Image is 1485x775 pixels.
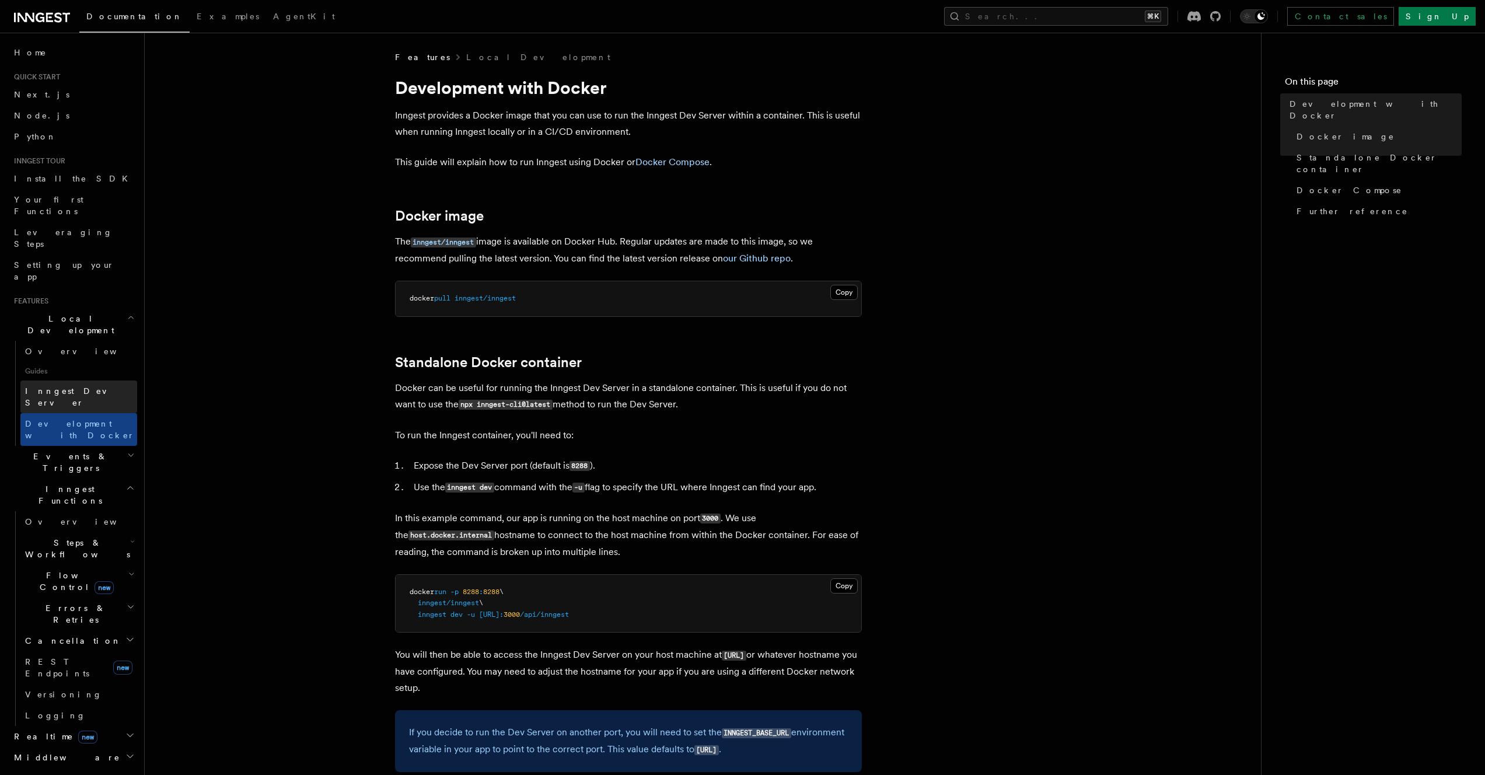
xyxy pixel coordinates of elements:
a: Further reference [1292,201,1462,222]
a: Next.js [9,84,137,105]
a: Setting up your app [9,254,137,287]
button: Toggle dark mode [1240,9,1268,23]
a: Standalone Docker container [1292,147,1462,180]
a: Overview [20,511,137,532]
code: [URL] [722,651,746,661]
span: pull [434,294,450,302]
span: Python [14,132,57,141]
a: Development with Docker [1285,93,1462,126]
span: Setting up your app [14,260,114,281]
p: This guide will explain how to run Inngest using Docker or . [395,154,862,170]
a: Examples [190,4,266,32]
span: Development with Docker [25,419,135,440]
button: Errors & Retries [20,598,137,630]
span: Overview [25,347,145,356]
span: Development with Docker [1290,98,1462,121]
a: Contact sales [1287,7,1394,26]
code: inngest/inngest [411,238,476,247]
a: Sign Up [1399,7,1476,26]
span: Local Development [9,313,127,336]
span: Versioning [25,690,102,699]
button: Realtimenew [9,726,137,747]
button: Events & Triggers [9,446,137,479]
p: Docker can be useful for running the Inngest Dev Server in a standalone container. This is useful... [395,380,862,413]
span: Middleware [9,752,120,763]
span: Flow Control [20,570,128,593]
span: 3000 [504,610,520,619]
h4: On this page [1285,75,1462,93]
a: inngest/inngest [411,236,476,247]
span: Steps & Workflows [20,537,130,560]
span: : [479,588,483,596]
code: 8288 [569,461,590,471]
span: Examples [197,12,259,21]
span: run [434,588,446,596]
span: Realtime [9,731,97,742]
a: AgentKit [266,4,342,32]
button: Middleware [9,747,137,768]
span: Quick start [9,72,60,82]
a: Documentation [79,4,190,33]
span: Errors & Retries [20,602,127,626]
span: Features [9,296,48,306]
span: REST Endpoints [25,657,89,678]
span: Logging [25,711,86,720]
a: Python [9,126,137,147]
a: Node.js [9,105,137,126]
span: Overview [25,517,145,526]
code: -u [572,483,585,493]
div: Inngest Functions [9,511,137,726]
button: Copy [830,285,858,300]
p: The image is available on Docker Hub. Regular updates are made to this image, so we recommend pul... [395,233,862,267]
span: Inngest tour [9,156,65,166]
span: inngest [418,610,446,619]
p: To run the Inngest container, you'll need to: [395,427,862,444]
span: inngest/inngest [418,599,479,607]
a: Development with Docker [20,413,137,446]
span: Guides [20,362,137,380]
span: Next.js [14,90,69,99]
a: Home [9,42,137,63]
span: Standalone Docker container [1297,152,1462,175]
span: Documentation [86,12,183,21]
span: Your first Functions [14,195,83,216]
span: Docker Compose [1297,184,1402,196]
button: Steps & Workflows [20,532,137,565]
span: 8288 [463,588,479,596]
button: Copy [830,578,858,594]
a: Versioning [20,684,137,705]
span: new [113,661,132,675]
kbd: ⌘K [1145,11,1161,22]
span: 8288 [483,588,499,596]
a: Overview [20,341,137,362]
a: Your first Functions [9,189,137,222]
span: Home [14,47,47,58]
span: docker [410,588,434,596]
a: Docker image [1292,126,1462,147]
span: /api/inngest [520,610,569,619]
span: new [78,731,97,743]
button: Local Development [9,308,137,341]
p: Inngest provides a Docker image that you can use to run the Inngest Dev Server within a container... [395,107,862,140]
div: Local Development [9,341,137,446]
a: Logging [20,705,137,726]
span: Install the SDK [14,174,135,183]
a: Leveraging Steps [9,222,137,254]
p: If you decide to run the Dev Server on another port, you will need to set the environment variabl... [409,724,848,758]
span: inngest/inngest [455,294,516,302]
span: Docker image [1297,131,1395,142]
button: Cancellation [20,630,137,651]
code: host.docker.internal [408,530,494,540]
span: docker [410,294,434,302]
code: [URL] [694,745,719,755]
span: new [95,581,114,594]
a: Inngest Dev Server [20,380,137,413]
span: Node.js [14,111,69,120]
span: \ [499,588,504,596]
span: \ [479,599,483,607]
h1: Development with Docker [395,77,862,98]
a: Local Development [466,51,610,63]
a: our Github repo [723,253,791,264]
li: Use the command with the flag to specify the URL where Inngest can find your app. [410,479,862,496]
a: Docker image [395,208,484,224]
